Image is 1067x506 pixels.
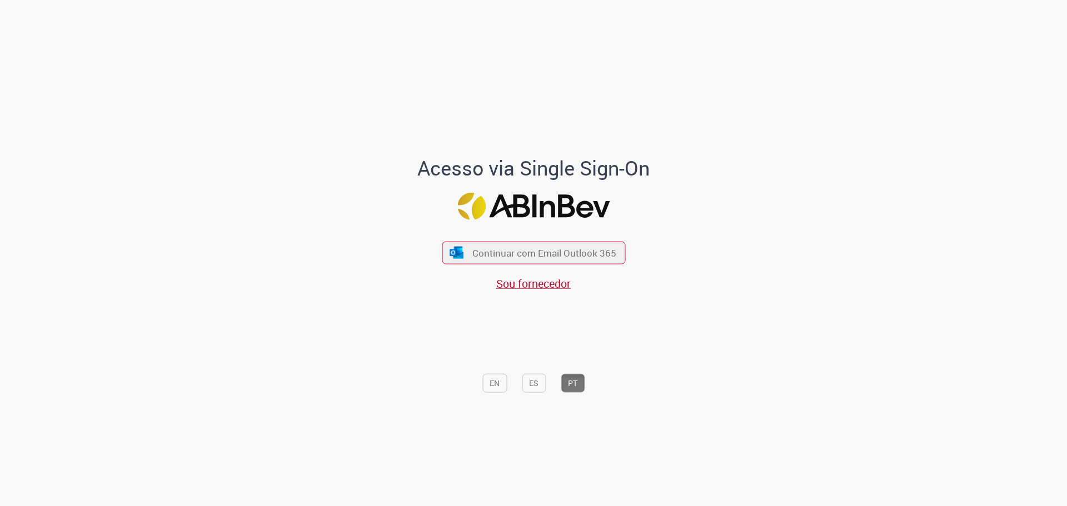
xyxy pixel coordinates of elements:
span: Continuar com Email Outlook 365 [472,247,616,259]
img: ícone Azure/Microsoft 360 [449,247,465,258]
button: EN [482,373,507,392]
button: ícone Azure/Microsoft 360 Continuar com Email Outlook 365 [442,241,625,264]
button: ES [522,373,546,392]
button: PT [561,373,585,392]
h1: Acesso via Single Sign-On [380,157,688,179]
img: Logo ABInBev [457,192,610,219]
a: Sou fornecedor [496,276,571,291]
